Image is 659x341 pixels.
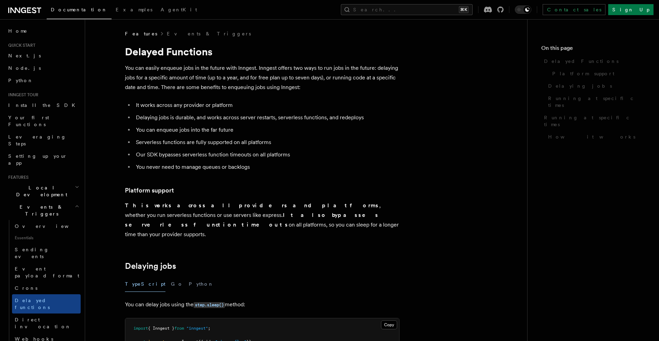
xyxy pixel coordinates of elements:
strong: This works across all providers and platforms [125,202,379,209]
li: Serverless functions are fully supported on all platforms [134,137,400,147]
a: Delaying jobs [545,80,645,92]
a: Sign Up [608,4,654,15]
kbd: ⌘K [459,6,469,13]
a: Leveraging Steps [5,131,81,150]
span: Sending events [15,247,49,259]
a: Delaying jobs [125,261,176,271]
button: Local Development [5,181,81,201]
a: Delayed functions [12,294,81,313]
span: Platform support [552,70,614,77]
a: Node.js [5,62,81,74]
span: Examples [116,7,152,12]
span: Event payload format [15,266,79,278]
h4: On this page [541,44,645,55]
a: Event payload format [12,263,81,282]
a: Home [5,25,81,37]
a: Setting up your app [5,150,81,169]
span: from [174,326,184,331]
span: Overview [15,223,85,229]
span: How it works [548,133,635,140]
span: Events & Triggers [5,203,75,217]
span: Essentials [12,232,81,243]
p: You can delay jobs using the method: [125,300,400,310]
p: , whether you run serverless functions or use servers like express. on all platforms, so you can ... [125,201,400,239]
button: Toggle dark mode [515,5,531,14]
a: Events & Triggers [167,30,251,37]
span: Direct invocation [15,317,71,329]
a: Platform support [125,186,174,195]
h1: Delayed Functions [125,45,400,58]
span: Node.js [8,65,41,71]
a: Python [5,74,81,87]
a: Examples [112,2,157,19]
a: Next.js [5,49,81,62]
button: Python [189,276,214,292]
span: import [134,326,148,331]
span: Home [8,27,27,34]
span: ; [208,326,210,331]
a: step.sleep() [194,301,225,308]
span: Inngest tour [5,92,38,98]
li: You never need to manage queues or backlogs [134,162,400,172]
li: You can enqueue jobs into the far future [134,125,400,135]
button: Events & Triggers [5,201,81,220]
span: Quick start [5,43,35,48]
button: Search...⌘K [341,4,473,15]
span: Install the SDK [8,102,79,108]
a: Sending events [12,243,81,263]
span: Delayed functions [15,298,50,310]
a: Documentation [47,2,112,19]
a: Install the SDK [5,99,81,111]
p: You can easily enqueue jobs in the future with Inngest. Inngest offers two ways to run jobs in th... [125,63,400,92]
span: Local Development [5,184,75,198]
a: Crons [12,282,81,294]
span: "inngest" [186,326,208,331]
span: Python [8,78,33,83]
a: Overview [12,220,81,232]
span: Running at specific times [548,95,645,109]
span: Delaying jobs [548,82,612,89]
span: Delayed Functions [544,58,618,65]
span: Features [125,30,157,37]
li: It works across any provider or platform [134,100,400,110]
li: Our SDK bypasses serverless function timeouts on all platforms [134,150,400,159]
span: Documentation [51,7,107,12]
span: AgentKit [161,7,197,12]
a: Running at specific times [545,92,645,111]
span: Setting up your app [8,153,67,166]
button: Copy [381,320,397,329]
span: Running at specific times [544,114,645,128]
span: Next.js [8,53,41,58]
a: Your first Functions [5,111,81,131]
button: Go [171,276,183,292]
a: Delayed Functions [541,55,645,67]
a: Platform support [550,67,645,80]
span: { Inngest } [148,326,174,331]
span: Leveraging Steps [8,134,66,146]
a: Contact sales [543,4,605,15]
a: How it works [545,131,645,143]
span: Crons [15,285,37,291]
li: Delaying jobs is durable, and works across server restarts, serverless functions, and redeploys [134,113,400,122]
button: TypeScript [125,276,165,292]
a: Running at specific times [541,111,645,131]
span: Features [5,175,28,180]
span: Your first Functions [8,115,49,127]
a: AgentKit [157,2,201,19]
a: Direct invocation [12,313,81,333]
code: step.sleep() [194,302,225,308]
